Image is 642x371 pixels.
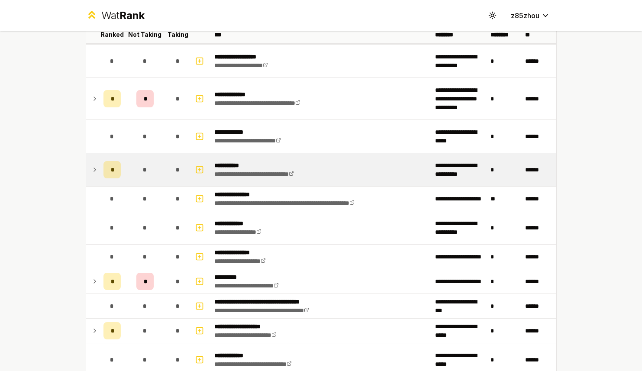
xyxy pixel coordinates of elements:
p: Taking [168,30,188,39]
a: WatRank [86,9,145,23]
p: Not Taking [128,30,161,39]
div: Wat [101,9,145,23]
button: z85zhou [504,8,557,23]
span: Rank [119,9,145,22]
p: Ranked [100,30,124,39]
span: z85zhou [511,10,539,21]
